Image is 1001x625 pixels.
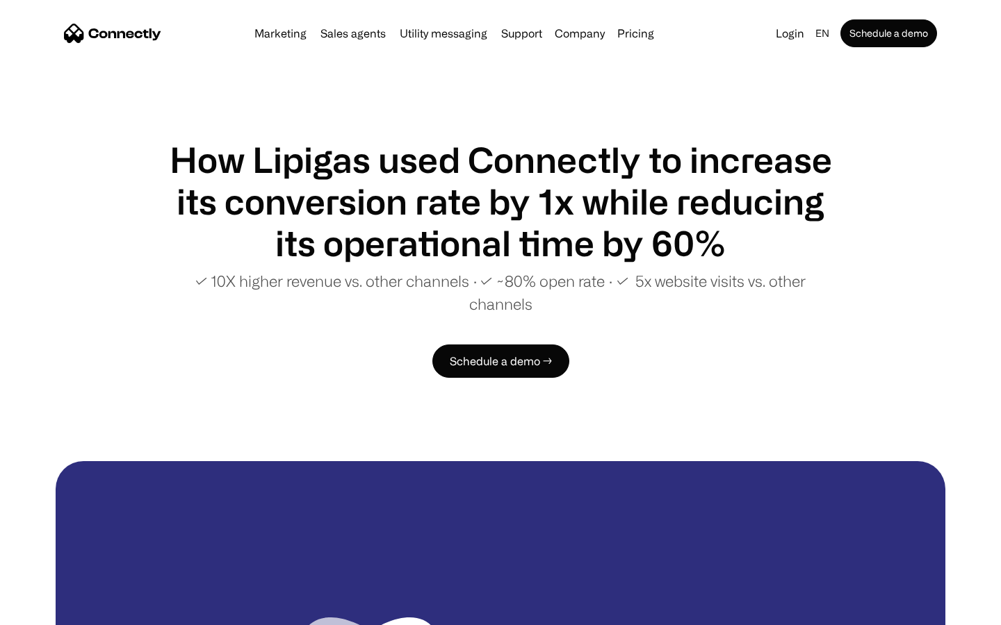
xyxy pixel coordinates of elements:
a: Login [770,24,810,43]
div: en [815,24,829,43]
aside: Language selected: English [14,599,83,620]
a: Utility messaging [394,28,493,39]
a: Sales agents [315,28,391,39]
div: Company [555,24,605,43]
a: Support [496,28,548,39]
a: Schedule a demo → [432,344,569,378]
h1: How Lipigas used Connectly to increase its conversion rate by 1x while reducing its operational t... [167,139,834,264]
ul: Language list [28,601,83,620]
p: ✓ 10X higher revenue vs. other channels ∙ ✓ ~80% open rate ∙ ✓ 5x website visits vs. other channels [167,269,834,315]
a: Schedule a demo [840,19,937,47]
a: Marketing [249,28,312,39]
a: Pricing [612,28,660,39]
